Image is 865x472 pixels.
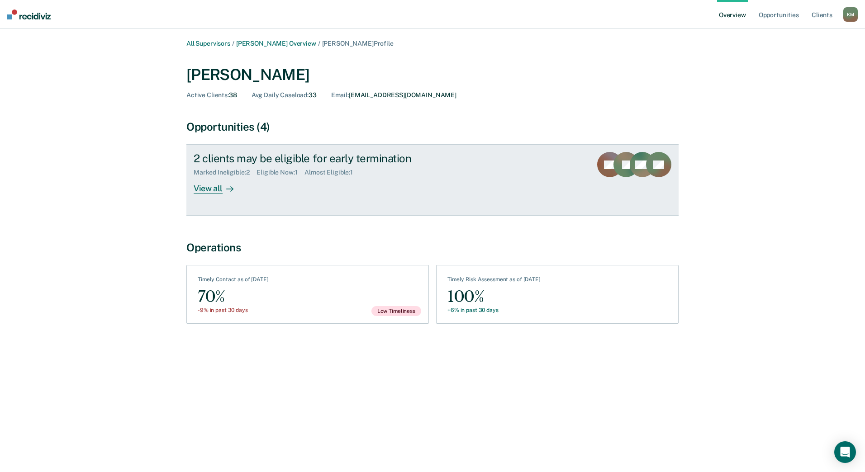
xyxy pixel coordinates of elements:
div: 33 [252,91,317,99]
a: [PERSON_NAME] Overview [236,40,316,47]
div: K M [843,7,858,22]
div: Opportunities (4) [186,120,679,133]
div: 100% [447,287,541,307]
div: -9% in past 30 days [198,307,269,313]
div: 2 clients may be eligible for early termination [194,152,511,165]
span: Low Timeliness [371,306,421,316]
div: [EMAIL_ADDRESS][DOMAIN_NAME] [331,91,456,99]
a: 2 clients may be eligible for early terminationMarked Ineligible:2Eligible Now:1Almost Eligible:1... [186,144,679,216]
span: [PERSON_NAME] Profile [322,40,394,47]
button: KM [843,7,858,22]
div: Operations [186,241,679,254]
div: +6% in past 30 days [447,307,541,313]
div: Marked Ineligible : 2 [194,169,257,176]
span: Email : [331,91,349,99]
div: Timely Contact as of [DATE] [198,276,269,286]
span: Active Clients : [186,91,229,99]
div: View all [194,176,244,194]
div: Open Intercom Messenger [834,441,856,463]
div: 38 [186,91,237,99]
div: Timely Risk Assessment as of [DATE] [447,276,541,286]
span: / [316,40,322,47]
img: Recidiviz [7,9,51,19]
div: Almost Eligible : 1 [304,169,360,176]
a: All Supervisors [186,40,230,47]
span: Avg Daily Caseload : [252,91,309,99]
span: / [230,40,236,47]
div: 70% [198,287,269,307]
div: Eligible Now : 1 [257,169,304,176]
div: [PERSON_NAME] [186,66,679,84]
